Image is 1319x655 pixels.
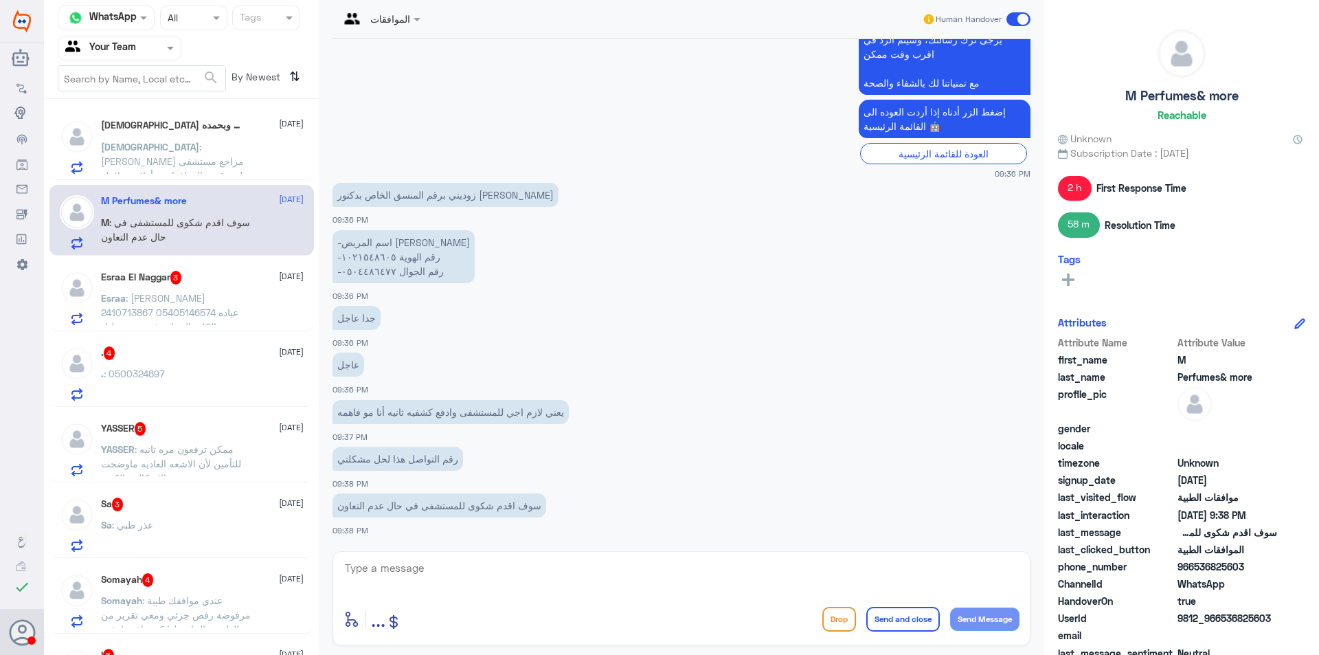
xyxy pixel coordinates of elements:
span: First Response Time [1096,181,1186,195]
h5: Esraa El Naggar [101,271,182,285]
span: Resolution Time [1105,218,1175,232]
span: locale [1058,438,1175,453]
span: 2 h [1058,176,1092,201]
span: سوف اقدم شكوى للمستشفى في حال عدم التعاون [1177,525,1277,540]
img: Widebot Logo [13,10,31,32]
span: null [1177,438,1277,453]
span: By Newest [226,65,284,93]
span: Unknown [1177,456,1277,470]
span: الموافقات الطبية [1177,542,1277,557]
span: email [1058,628,1175,643]
span: 2 [1177,577,1277,591]
span: Unknown [1058,131,1112,146]
span: : سوف اقدم شكوى للمستشفى في حال عدم التعاون [101,217,250,243]
span: 58 m [1058,212,1100,237]
span: موافقات الطبية [1177,490,1277,504]
span: signup_date [1058,473,1175,487]
span: 09:36 PM [332,385,368,394]
span: M [1177,353,1277,367]
span: 09:36 PM [995,168,1030,179]
span: Subscription Date : [DATE] [1058,146,1305,160]
span: ChannelId [1058,577,1175,591]
p: 9/9/2025, 9:37 PM [332,400,569,424]
button: Send and close [866,607,940,632]
span: [DATE] [279,346,304,358]
span: profile_pic [1058,387,1175,419]
input: Search by Name, Local etc… [58,66,225,91]
span: 3 [170,271,182,285]
span: [DATE] [279,421,304,434]
span: [DATE] [279,497,304,509]
img: defaultAdmin.png [60,498,94,532]
img: defaultAdmin.png [60,195,94,230]
h5: M Perfumes& more [1125,88,1239,104]
h5: Somayah [101,573,154,587]
span: : ممكن ترفعون مره ثانيه للتأمين لأن الاشعه العاديه ماوضحت الاشكاليه بالكتف [101,443,241,484]
span: Attribute Value [1177,335,1277,350]
span: 4 [104,346,115,360]
div: Tags [238,10,262,27]
button: Drop [822,607,856,632]
span: : عندي موافقك طبية مرفوضة رفض جزئي ومعي تقرير من الطبيب بالحاجة لها كيف اقدر ارفعه لشركة التأمين [101,595,251,650]
p: 9/9/2025, 9:36 PM [332,183,559,207]
img: defaultAdmin.png [60,346,94,381]
span: HandoverOn [1058,594,1175,608]
img: defaultAdmin.png [60,271,94,305]
p: 9/9/2025, 9:38 PM [332,493,546,518]
h5: Sa [101,498,124,511]
span: null [1177,421,1277,436]
span: [DATE] [279,270,304,282]
span: Attribute Name [1058,335,1175,350]
p: 9/9/2025, 9:36 PM [332,230,475,283]
button: Avatar [9,619,35,645]
span: YASSER [101,443,135,455]
h5: YASSER [101,422,146,436]
span: 2025-09-09T03:02:32.151Z [1177,473,1277,487]
span: Esraa [101,292,126,304]
img: defaultAdmin.png [60,422,94,456]
span: 5 [135,422,146,436]
span: gender [1058,421,1175,436]
span: Somayah [101,595,142,606]
span: [DATE] [279,118,304,130]
h5: . [101,346,115,360]
h6: Reachable [1158,109,1206,121]
span: timezone [1058,456,1175,470]
span: 3 [112,498,124,511]
p: 9/9/2025, 9:36 PM [332,306,381,330]
span: 2025-09-09T18:38:25.155Z [1177,508,1277,522]
span: : [PERSON_NAME] 2410713867 05405146574 عياده الكلى الرجاء رفع نتيجه تحليل الc3وc4بصوره صحيحه لانه... [101,292,251,390]
div: العودة للقائمة الرئيسية [860,143,1027,164]
span: Perfumes& more [1177,370,1277,384]
span: true [1177,594,1277,608]
span: [DEMOGRAPHIC_DATA] [101,141,199,153]
span: [DATE] [279,573,304,585]
span: UserId [1058,611,1175,625]
span: 09:38 PM [332,479,368,488]
img: whatsapp.png [65,8,86,28]
img: defaultAdmin.png [60,120,94,154]
span: phone_number [1058,559,1175,574]
span: 09:36 PM [332,215,368,224]
span: M [101,217,109,228]
button: Send Message [950,608,1019,631]
span: : عذر طبي [112,519,153,531]
h5: سبحان الله وبحمده ♥️ [101,120,243,131]
span: last_message [1058,525,1175,540]
i: check [14,579,30,595]
img: defaultAdmin.png [1158,30,1205,77]
h6: Tags [1058,253,1081,265]
p: 9/9/2025, 9:36 PM [859,100,1030,138]
p: 9/9/2025, 9:36 PM [332,353,364,377]
span: 09:36 PM [332,291,368,300]
button: ... [371,603,385,634]
span: 09:36 PM [332,338,368,347]
span: null [1177,628,1277,643]
span: 966536825603 [1177,559,1277,574]
span: 09:38 PM [332,526,368,535]
span: last_interaction [1058,508,1175,522]
span: 9812_966536825603 [1177,611,1277,625]
span: Human Handover [936,13,1002,25]
span: last_clicked_button [1058,542,1175,557]
p: 9/9/2025, 9:38 PM [332,447,463,471]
